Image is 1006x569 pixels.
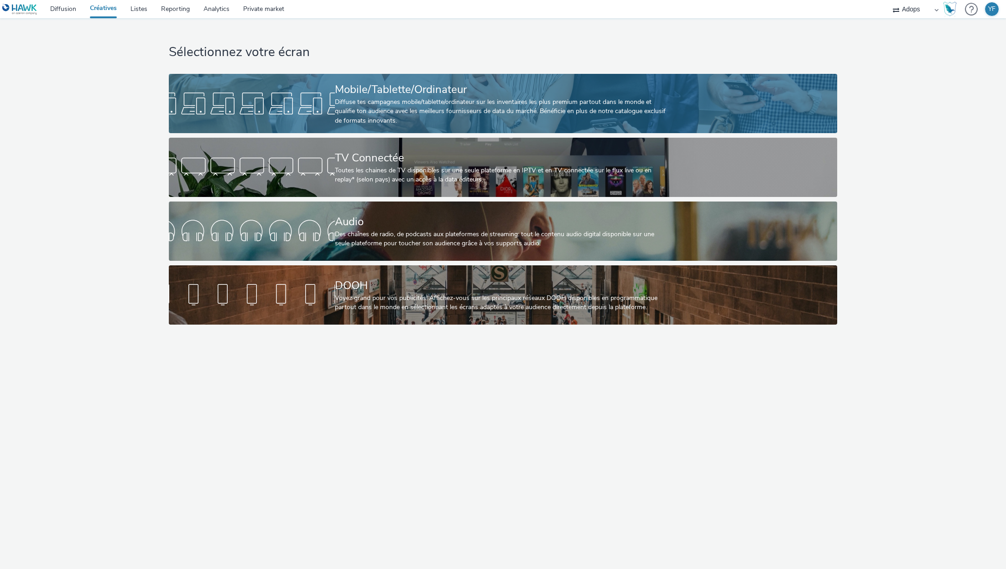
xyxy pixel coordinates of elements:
h1: Sélectionnez votre écran [169,44,837,61]
div: Audio [335,214,667,230]
div: DOOH [335,278,667,294]
div: Toutes les chaines de TV disponibles sur une seule plateforme en IPTV et en TV connectée sur le f... [335,166,667,185]
div: YF [988,2,996,16]
div: Des chaînes de radio, de podcasts aux plateformes de streaming: tout le contenu audio digital dis... [335,230,667,248]
img: undefined Logo [2,4,37,15]
img: Hawk Academy [943,2,957,16]
div: Voyez grand pour vos publicités! Affichez-vous sur les principaux réseaux DOOH disponibles en pro... [335,294,667,312]
div: TV Connectée [335,150,667,166]
a: AudioDes chaînes de radio, de podcasts aux plateformes de streaming: tout le contenu audio digita... [169,202,837,261]
a: Hawk Academy [943,2,960,16]
a: Mobile/Tablette/OrdinateurDiffuse tes campagnes mobile/tablette/ordinateur sur les inventaires le... [169,74,837,133]
div: Diffuse tes campagnes mobile/tablette/ordinateur sur les inventaires les plus premium partout dan... [335,98,667,125]
a: DOOHVoyez grand pour vos publicités! Affichez-vous sur les principaux réseaux DOOH disponibles en... [169,265,837,325]
div: Mobile/Tablette/Ordinateur [335,82,667,98]
a: TV ConnectéeToutes les chaines de TV disponibles sur une seule plateforme en IPTV et en TV connec... [169,138,837,197]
